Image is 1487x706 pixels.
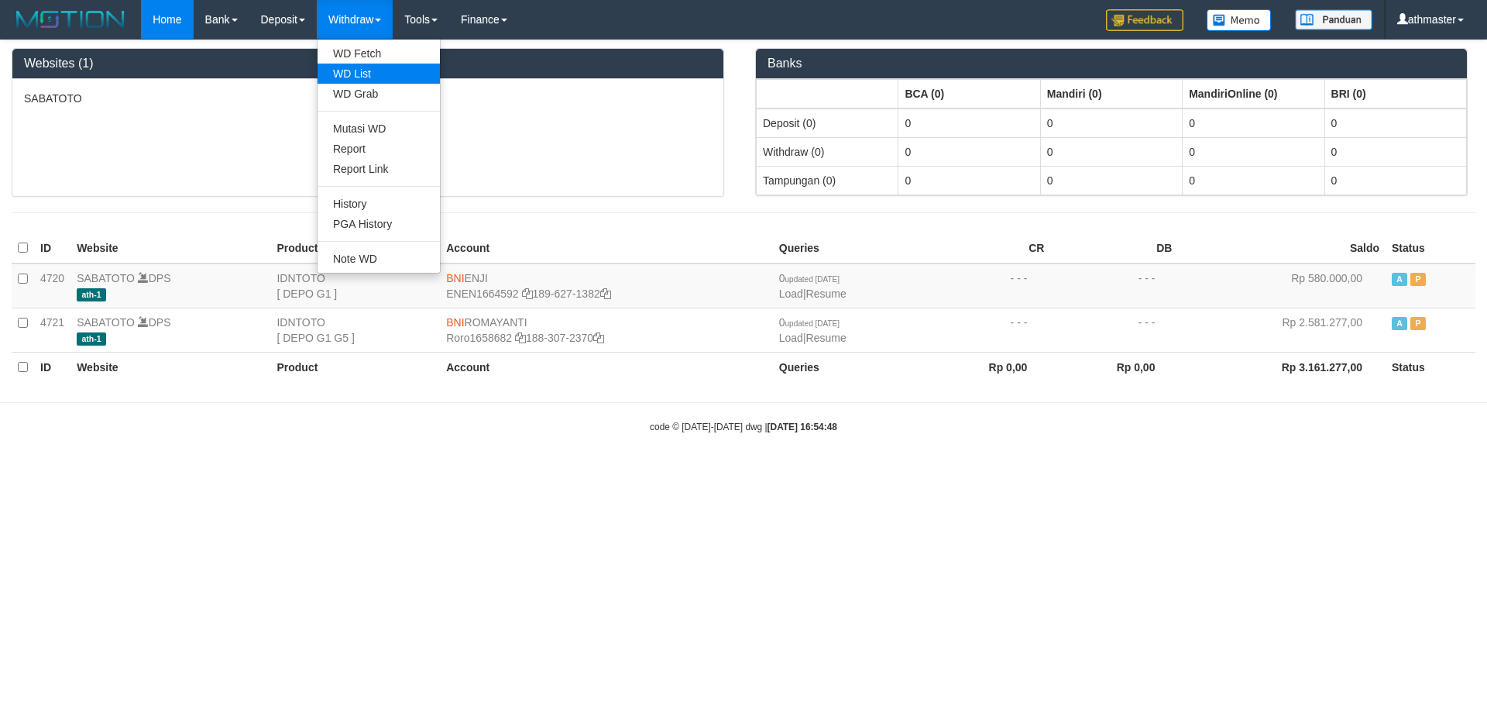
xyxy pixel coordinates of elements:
a: Resume [806,288,847,300]
a: Mutasi WD [318,119,440,139]
span: ath-1 [77,332,106,346]
span: BNI [446,272,464,284]
td: ROMAYANTI 188-307-2370 [440,308,773,352]
td: Rp 2.581.277,00 [1178,308,1386,352]
p: SABATOTO [24,91,712,106]
th: Rp 3.161.277,00 [1178,352,1386,382]
img: Button%20Memo.svg [1207,9,1272,31]
td: - - - [1050,263,1178,308]
span: updated [DATE] [785,275,840,284]
span: | [779,316,847,344]
th: Product [270,233,440,263]
td: 0 [898,137,1040,166]
a: Roro1658682 [446,332,512,344]
th: Website [70,233,270,263]
a: WD Fetch [318,43,440,64]
th: Account [440,233,773,263]
span: 0 [779,316,840,329]
strong: [DATE] 16:54:48 [768,422,837,432]
a: Report [318,139,440,159]
th: Group: activate to sort column ascending [898,79,1040,108]
td: Deposit (0) [757,108,898,138]
th: Status [1386,352,1475,382]
a: SABATOTO [77,272,135,284]
td: - - - [1050,308,1178,352]
td: 0 [1040,108,1182,138]
a: Report Link [318,159,440,179]
td: IDNTOTO [ DEPO G1 ] [270,263,440,308]
td: Rp 580.000,00 [1178,263,1386,308]
a: History [318,194,440,214]
td: DPS [70,308,270,352]
td: IDNTOTO [ DEPO G1 G5 ] [270,308,440,352]
th: Group: activate to sort column ascending [1183,79,1324,108]
a: Copy 1883072370 to clipboard [593,332,604,344]
th: Status [1386,233,1475,263]
img: panduan.png [1295,9,1372,30]
a: Copy Roro1658682 to clipboard [515,332,526,344]
a: ENEN1664592 [446,288,518,300]
td: 0 [898,108,1040,138]
td: Tampungan (0) [757,166,898,195]
td: Withdraw (0) [757,137,898,166]
a: Copy ENEN1664592 to clipboard [522,288,533,300]
img: MOTION_logo.png [12,8,129,31]
td: 0 [898,166,1040,195]
a: Resume [806,332,847,344]
img: Feedback.jpg [1106,9,1183,31]
td: 0 [1183,166,1324,195]
th: Rp 0,00 [1050,352,1178,382]
th: Group: activate to sort column ascending [1324,79,1466,108]
span: | [779,272,847,300]
small: code © [DATE]-[DATE] dwg | [650,422,837,432]
th: CR [922,233,1050,263]
span: updated [DATE] [785,319,840,328]
th: DB [1050,233,1178,263]
span: 0 [779,272,840,284]
th: Product [270,352,440,382]
th: Account [440,352,773,382]
td: 0 [1183,108,1324,138]
td: - - - [922,308,1050,352]
span: Paused [1410,317,1426,330]
h3: Banks [768,57,1455,71]
td: 0 [1040,137,1182,166]
a: Note WD [318,249,440,269]
span: Active [1392,273,1407,286]
td: 0 [1324,108,1466,138]
td: 4721 [34,308,70,352]
th: Rp 0,00 [922,352,1050,382]
th: Queries [773,352,923,382]
h3: Websites (1) [24,57,712,71]
th: Group: activate to sort column ascending [1040,79,1182,108]
th: Website [70,352,270,382]
a: Copy 1896271382 to clipboard [600,288,611,300]
th: ID [34,233,70,263]
a: Load [779,332,803,344]
th: ID [34,352,70,382]
td: 0 [1324,137,1466,166]
th: Group: activate to sort column ascending [757,79,898,108]
th: Queries [773,233,923,263]
a: WD Grab [318,84,440,104]
span: ath-1 [77,288,106,301]
td: 4720 [34,263,70,308]
a: WD List [318,64,440,84]
span: Active [1392,317,1407,330]
span: Paused [1410,273,1426,286]
a: SABATOTO [77,316,135,329]
td: - - - [922,263,1050,308]
th: Saldo [1178,233,1386,263]
a: Load [779,288,803,300]
a: PGA History [318,214,440,234]
td: 0 [1040,166,1182,195]
td: 0 [1324,166,1466,195]
td: 0 [1183,137,1324,166]
td: DPS [70,263,270,308]
span: BNI [446,316,464,329]
td: ENJI 189-627-1382 [440,263,773,308]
